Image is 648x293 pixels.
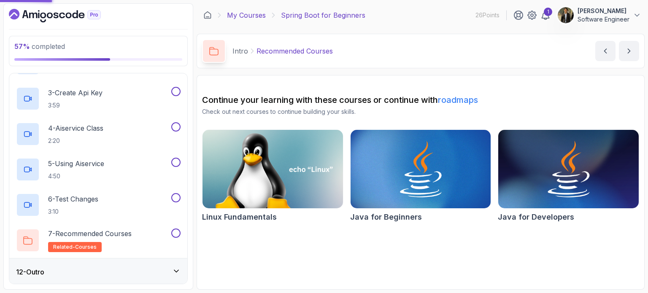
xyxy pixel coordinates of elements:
p: [PERSON_NAME] [578,7,629,15]
span: 57 % [14,42,30,51]
p: 3 - Create Api Key [48,88,103,98]
p: 4 - Aiservice Class [48,123,103,133]
p: Spring Boot for Beginners [281,10,365,20]
p: Recommended Courses [256,46,333,56]
div: 1 [544,8,552,16]
p: Intro [232,46,248,56]
span: completed [14,42,65,51]
button: 12-Outro [9,258,187,285]
button: previous content [595,41,616,61]
a: 1 [540,10,551,20]
p: Check out next courses to continue building your skills. [202,108,639,116]
button: user profile image[PERSON_NAME]Software Engineer [557,7,641,24]
p: 26 Points [475,11,499,19]
a: roadmaps [438,95,478,105]
img: Java for Developers card [498,130,639,208]
button: next content [619,41,639,61]
button: 5-Using Aiservice4:50 [16,158,181,181]
p: 2:20 [48,137,103,145]
p: 5 - Using Aiservice [48,159,104,169]
h2: Java for Developers [498,211,574,223]
p: 6 - Test Changes [48,194,98,204]
h2: Linux Fundamentals [202,211,277,223]
a: Dashboard [203,11,212,19]
img: user profile image [558,7,574,23]
button: 7-Recommended Coursesrelated-courses [16,228,181,252]
button: 3-Create Api Key3:59 [16,87,181,110]
img: Java for Beginners card [351,130,491,208]
span: related-courses [53,244,97,250]
p: 7 - Recommended Courses [48,228,132,239]
h3: 12 - Outro [16,267,44,277]
a: Java for Beginners cardJava for Beginners [350,129,491,223]
p: Software Engineer [578,15,629,24]
a: Linux Fundamentals cardLinux Fundamentals [202,129,343,223]
p: 4:50 [48,172,104,180]
button: 6-Test Changes3:10 [16,193,181,217]
a: Java for Developers cardJava for Developers [498,129,639,223]
h2: Continue your learning with these courses or continue with [202,94,639,106]
button: 4-Aiservice Class2:20 [16,122,181,146]
p: 3:10 [48,207,98,216]
img: Linux Fundamentals card [202,130,343,208]
a: Dashboard [9,9,120,22]
h2: Java for Beginners [350,211,422,223]
a: My Courses [227,10,266,20]
p: 3:59 [48,101,103,110]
